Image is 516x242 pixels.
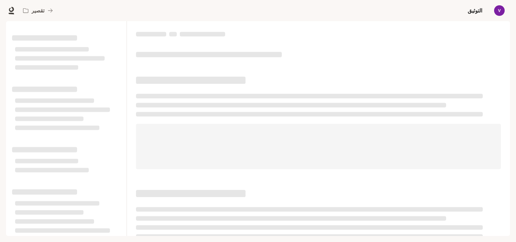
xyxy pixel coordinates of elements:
[494,5,505,16] img: صورة المستخدم الرمزية
[20,3,56,18] button: جميع مساحات العمل
[468,7,482,14] font: التوثيق
[492,3,507,18] button: صورة المستخدم الرمزية
[31,7,45,14] font: تقصير
[465,3,489,18] a: التوثيق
